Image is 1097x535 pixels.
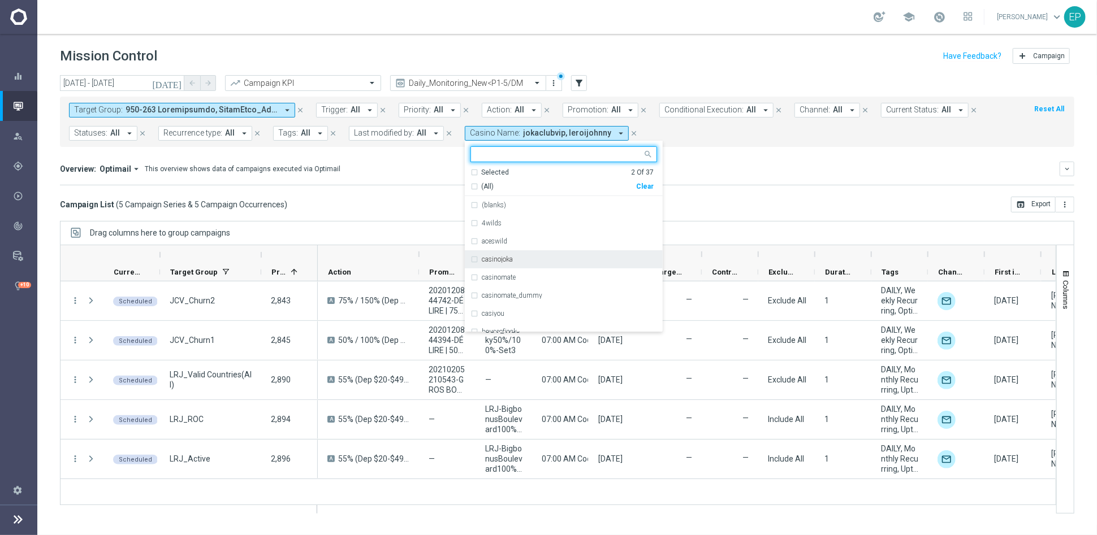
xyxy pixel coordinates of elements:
[100,164,131,174] span: Optimail
[12,102,37,111] button: Mission Control
[550,79,559,88] i: more_vert
[13,161,23,171] i: gps_fixed
[768,454,804,463] span: Include All
[12,162,37,171] div: gps_fixed Plan
[881,364,918,395] span: DAILY, Monthly Recurring, Upto $500
[655,268,683,276] span: Targeted Customers
[470,305,657,323] div: casiyou
[485,404,522,434] span: LRJ-BigbonusBoulevard100%-set3
[124,128,135,138] i: arrow_drop_down
[70,375,80,385] button: more_vert
[429,268,456,276] span: Promotions
[938,332,956,350] img: Optimail
[184,75,200,91] button: arrow_back
[515,105,524,115] span: All
[470,323,657,341] div: houseofjack
[482,328,517,335] label: houseofjack
[1060,200,1069,209] i: more_vert
[523,128,611,138] span: jokaclubvip, leroijohnny
[1051,290,1089,311] div: Gurshlyn Cooper
[742,334,749,344] label: —
[938,292,956,310] img: Email
[470,286,657,305] div: casinomate_dummy
[315,128,325,138] i: arrow_drop_down
[794,103,860,118] button: Channel: All arrow_drop_down
[429,285,466,316] span: 2020120844742-DÉLIRE | 75%, 2020120844611-DÉLIRE | 150% (Dép €150+)
[271,296,291,305] span: 2,843
[470,268,657,286] div: casinomate
[113,375,158,385] colored-tag: Scheduled
[316,103,378,118] button: Trigger: All arrow_drop_down
[598,375,623,385] div: 27 Nov 2025, Thursday
[113,295,158,306] colored-tag: Scheduled
[271,336,291,345] span: 2,845
[1061,280,1070,309] span: Columns
[485,325,522,355] span: JCV_Wacky50%/100%-Set3
[563,103,638,118] button: Promotion: All arrow_drop_down
[13,91,37,121] div: Mission Control
[542,104,552,116] button: close
[351,105,360,115] span: All
[282,105,292,115] i: arrow_drop_down
[482,103,542,118] button: Action: All arrow_drop_down
[994,295,1018,306] div: 27 Aug 2025, Wednesday
[994,375,1018,385] div: 27 Aug 2025, Wednesday
[70,454,80,464] button: more_vert
[110,128,120,138] span: All
[239,128,249,138] i: arrow_drop_down
[328,127,338,140] button: close
[349,126,444,141] button: Last modified by: All arrow_drop_down
[253,129,261,137] i: close
[1016,200,1025,209] i: open_in_browser
[995,268,1022,276] span: First in Range
[465,168,663,332] ng-dropdown-panel: Options list
[12,192,37,201] button: play_circle_outline Execute
[271,375,291,384] span: 2,890
[1033,103,1065,115] button: Reset All
[170,414,204,424] span: LRJ_ROC
[768,296,806,305] span: Exclude All
[956,105,966,115] i: arrow_drop_down
[170,295,215,306] span: JCV_Churn2
[542,415,720,424] span: 07:00 AM Coordinated Universal Time (UTC 00:00)
[824,295,829,306] div: 1
[70,414,80,424] button: more_vert
[113,414,158,425] colored-tag: Scheduled
[13,191,23,201] i: play_circle_outline
[6,475,29,505] div: Settings
[74,105,123,115] span: Target Group:
[119,298,152,305] span: Scheduled
[761,105,771,115] i: arrow_drop_down
[378,104,388,116] button: close
[712,268,739,276] span: Control Customers
[204,79,212,87] i: arrow_forward
[686,373,692,384] label: —
[860,104,870,116] button: close
[487,105,512,115] span: Action:
[824,454,829,464] div: 1
[12,251,37,260] button: Data Studio
[861,106,869,114] i: close
[938,371,956,389] img: Email
[61,440,318,479] div: Press SPACE to select this row.
[824,375,829,385] div: 1
[465,146,663,332] ng-select: jokaclubvip, leroijohnny
[429,454,435,464] span: —
[686,413,692,423] label: —
[543,106,551,114] i: close
[768,415,804,424] span: Include All
[271,268,286,276] span: Priority
[598,414,623,424] div: 27 Nov 2025, Thursday
[96,164,145,174] button: Optimail arrow_drop_down
[482,238,507,245] label: aceswild
[994,335,1018,345] div: 27 Aug 2025, Wednesday
[574,78,584,88] i: filter_alt
[338,454,409,464] span: 55% (Dep $20-$49) / 60% (Dep $50-$79) / 65% (Dep $80-$99) / 70% (Dep $100-$199) / 100% (Dep $200+)
[13,221,23,231] i: track_changes
[1051,409,1089,429] div: Elaine Pillay
[113,335,158,346] colored-tag: Scheduled
[768,375,806,384] span: Exclude All
[354,128,414,138] span: Last modified by:
[768,268,796,276] span: Exclusion type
